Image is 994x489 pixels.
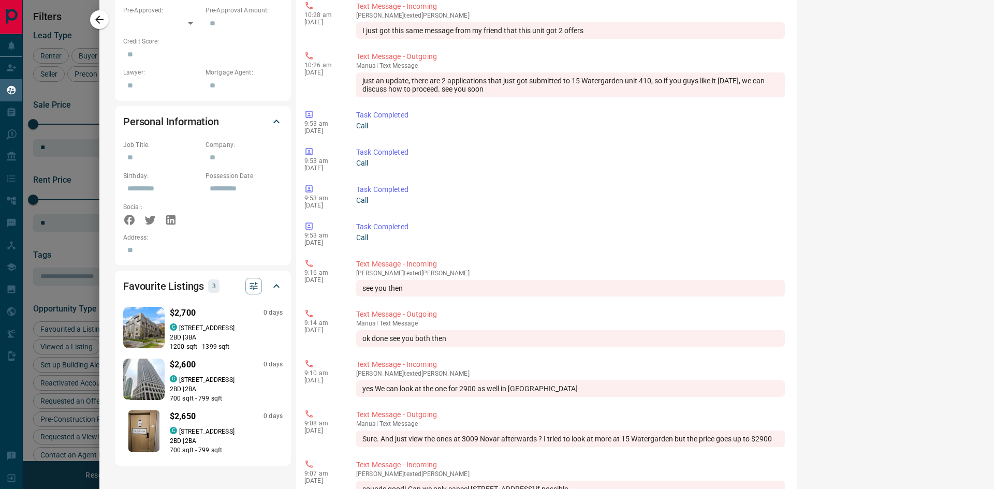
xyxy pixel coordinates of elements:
p: $2,650 [170,410,196,423]
p: [DATE] [304,327,341,334]
p: [DATE] [304,276,341,284]
p: Task Completed [356,221,785,232]
div: condos.ca [170,323,177,331]
p: $2,700 [170,307,196,319]
p: 10:26 am [304,62,341,69]
p: Pre-Approved: [123,6,200,15]
p: 2 BD | 2 BA [170,436,283,446]
p: Job Title: [123,140,200,150]
p: [PERSON_NAME] texted [PERSON_NAME] [356,270,785,277]
p: 9:53 am [304,120,341,127]
p: Text Message - Outgoing [356,51,785,62]
span: manual [356,320,378,327]
p: 9:14 am [304,319,341,327]
p: 9:53 am [304,157,341,165]
p: 2 BD | 2 BA [170,384,283,394]
a: Favourited listing$2,7000 dayscondos.ca[STREET_ADDRESS]2BD |3BA1200 sqft - 1399 sqft [123,305,283,351]
p: Mortgage Agent: [206,68,283,77]
span: manual [356,62,378,69]
div: Sure. And just view the ones at 3009 Novar afterwards ? I tried to look at more at 15 Watergarden... [356,431,785,447]
p: Text Message [356,320,785,327]
p: 10:28 am [304,11,341,19]
p: [STREET_ADDRESS] [179,323,235,333]
p: Company: [206,140,283,150]
p: Possession Date: [206,171,283,181]
p: Call [356,158,785,169]
p: [DATE] [304,69,341,76]
p: Text Message - Incoming [356,259,785,270]
img: Favourited listing [113,307,176,348]
p: [PERSON_NAME] texted [PERSON_NAME] [356,470,785,478]
p: 3 [211,280,216,292]
img: Favourited listing [114,359,174,400]
p: Text Message - Incoming [356,1,785,12]
p: [DATE] [304,427,341,434]
p: [DATE] [304,127,341,135]
p: 9:53 am [304,232,341,239]
p: Task Completed [356,110,785,121]
p: Text Message - Incoming [356,359,785,370]
div: condos.ca [170,375,177,382]
span: manual [356,420,378,427]
p: 9:10 am [304,369,341,377]
p: Lawyer: [123,68,200,77]
p: Text Message - Outgoing [356,409,785,420]
p: [DATE] [304,477,341,484]
div: Favourite Listings3 [123,274,283,299]
p: 700 sqft - 799 sqft [170,394,283,403]
p: $2,600 [170,359,196,371]
p: 9:07 am [304,470,341,477]
p: Call [356,195,785,206]
p: 1200 sqft - 1399 sqft [170,342,283,351]
img: Favourited listing [128,410,159,452]
div: just an update, there are 2 applications that just got submitted to 15 Watergarden unit 410, so i... [356,72,785,97]
div: see you then [356,280,785,297]
p: Task Completed [356,147,785,158]
p: [DATE] [304,202,341,209]
a: Favourited listing$2,6500 dayscondos.ca[STREET_ADDRESS]2BD |2BA700 sqft - 799 sqft [123,408,283,455]
div: Personal Information [123,109,283,134]
div: yes We can look at the one for 2900 as well in [GEOGRAPHIC_DATA] [356,380,785,397]
p: Task Completed [356,184,785,195]
p: 700 sqft - 799 sqft [170,446,283,455]
p: Credit Score: [123,37,283,46]
p: [STREET_ADDRESS] [179,427,235,436]
p: Social: [123,202,200,212]
p: Text Message [356,420,785,427]
div: I just got this same message from my friend that this unit got 2 offers [356,22,785,39]
p: 9:16 am [304,269,341,276]
p: 2 BD | 3 BA [170,333,283,342]
div: condos.ca [170,427,177,434]
h2: Personal Information [123,113,219,130]
p: Text Message - Outgoing [356,309,785,320]
p: Address: [123,233,283,242]
p: 9:08 am [304,420,341,427]
p: [STREET_ADDRESS] [179,375,235,384]
p: 0 days [264,412,283,421]
p: [PERSON_NAME] texted [PERSON_NAME] [356,12,785,19]
p: 9:53 am [304,195,341,202]
a: Favourited listing$2,6000 dayscondos.ca[STREET_ADDRESS]2BD |2BA700 sqft - 799 sqft [123,357,283,403]
p: Call [356,232,785,243]
h2: Favourite Listings [123,278,204,294]
p: [DATE] [304,19,341,26]
p: [DATE] [304,239,341,246]
div: ok done see you both then [356,330,785,347]
p: [DATE] [304,377,341,384]
p: Text Message [356,62,785,69]
p: Text Message - Incoming [356,460,785,470]
p: [PERSON_NAME] texted [PERSON_NAME] [356,370,785,377]
p: 0 days [264,360,283,369]
p: [DATE] [304,165,341,172]
p: 0 days [264,308,283,317]
p: Call [356,121,785,131]
p: Birthday: [123,171,200,181]
p: Pre-Approval Amount: [206,6,283,15]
